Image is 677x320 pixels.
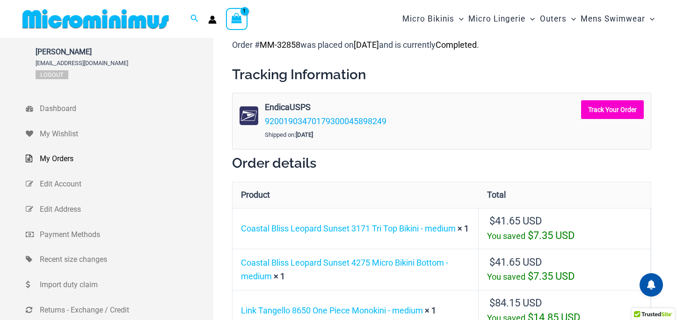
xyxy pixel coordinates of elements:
span: $ [489,215,495,227]
span: Edit Account [40,177,211,191]
a: OutersMenu ToggleMenu Toggle [538,5,578,33]
span: My Orders [40,152,211,166]
span: Micro Lingerie [468,7,525,31]
div: You saved [487,269,642,284]
a: Payment Methods [26,222,213,247]
a: Track Your Order [581,100,644,119]
a: Logout [36,70,68,79]
a: Coastal Bliss Leopard Sunset 3171 Tri Top Bikini - medium [241,223,456,233]
span: Recent size changes [40,253,211,267]
span: $ [489,297,495,309]
span: Import duty claim [40,278,211,292]
span: Payment Methods [40,228,211,242]
h2: Tracking Information [232,66,651,83]
span: Menu Toggle [567,7,576,31]
span: $ [528,270,533,282]
span: Micro Bikinis [402,7,454,31]
strong: × 1 [274,271,285,281]
a: Micro BikinisMenu ToggleMenu Toggle [400,5,466,33]
bdi: 7.35 USD [528,270,575,282]
th: Total [479,182,651,208]
a: Import duty claim [26,272,213,298]
span: [PERSON_NAME] [36,47,128,56]
mark: [DATE] [354,40,379,50]
a: My Orders [26,146,213,171]
span: Edit Address [40,202,211,216]
strong: [DATE] [296,131,313,138]
nav: Site Navigation [399,3,658,35]
span: Menu Toggle [645,7,655,31]
span: Dashboard [40,102,211,116]
bdi: 84.15 USD [489,297,542,309]
span: Menu Toggle [525,7,535,31]
div: You saved [487,229,642,243]
strong: × 1 [458,223,469,233]
h2: Order details [232,154,651,172]
a: Mens SwimwearMenu ToggleMenu Toggle [578,5,657,33]
strong: × 1 [425,305,436,315]
a: View Shopping Cart, 1 items [226,8,248,30]
a: Micro LingerieMenu ToggleMenu Toggle [466,5,537,33]
a: Link Tangello 8650 One Piece Monokini - medium [241,305,423,315]
span: $ [528,230,533,241]
bdi: 7.35 USD [528,230,575,241]
span: Returns - Exchange / Credit [40,303,211,317]
span: My Wishlist [40,127,211,141]
span: $ [489,256,495,268]
span: Outers [540,7,567,31]
mark: MM-32858 [260,40,300,50]
mark: Completed [436,40,477,50]
a: Edit Address [26,197,213,222]
th: Product [233,182,479,208]
a: Search icon link [190,13,199,25]
a: Dashboard [26,96,213,121]
strong: EndicaUSPS [265,100,495,114]
span: Mens Swimwear [581,7,645,31]
p: Order # was placed on and is currently . [232,38,651,52]
bdi: 41.65 USD [489,256,542,268]
a: Coastal Bliss Leopard Sunset 4275 Micro Bikini Bottom - medium [241,258,448,282]
a: Edit Account [26,171,213,197]
div: Shipped on: [265,128,497,142]
bdi: 41.65 USD [489,215,542,227]
img: usps.png [240,106,258,125]
a: Account icon link [208,15,217,24]
a: 92001903470179300045898249 [265,116,386,126]
span: Menu Toggle [454,7,464,31]
img: MM SHOP LOGO FLAT [19,8,173,30]
a: Recent size changes [26,247,213,272]
span: [EMAIL_ADDRESS][DOMAIN_NAME] [36,60,128,67]
a: My Wishlist [26,121,213,147]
